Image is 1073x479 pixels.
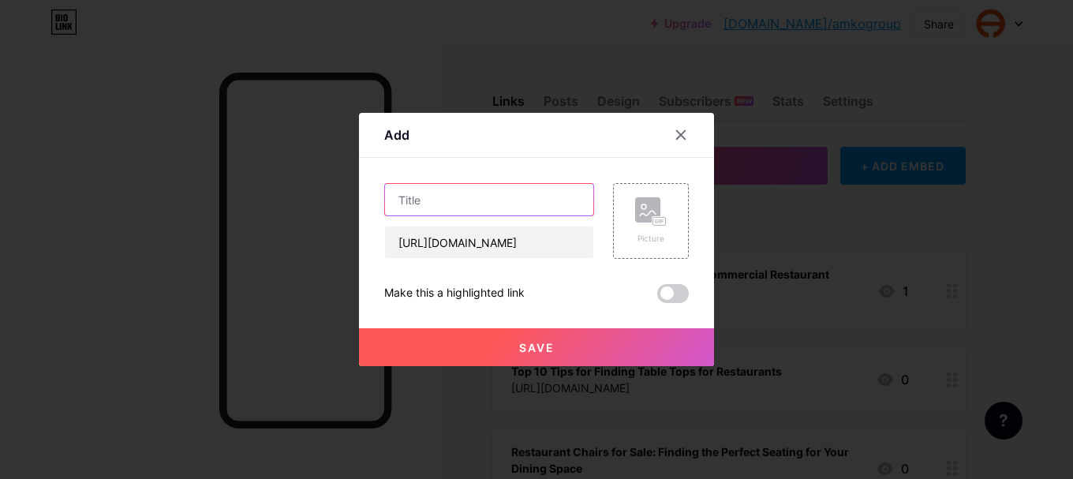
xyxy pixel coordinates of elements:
[385,226,593,258] input: URL
[384,284,525,303] div: Make this a highlighted link
[635,233,667,245] div: Picture
[385,184,593,215] input: Title
[519,341,555,354] span: Save
[384,125,409,144] div: Add
[359,328,714,366] button: Save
